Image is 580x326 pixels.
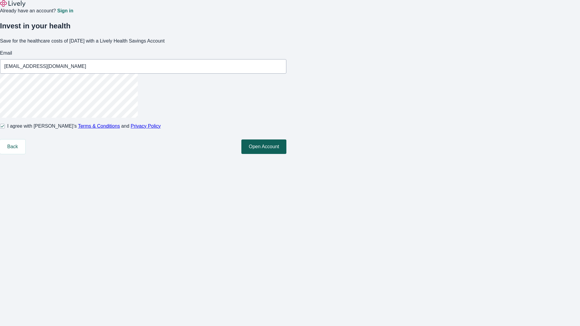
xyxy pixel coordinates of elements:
[78,123,120,129] a: Terms & Conditions
[57,8,73,13] a: Sign in
[7,123,161,130] span: I agree with [PERSON_NAME]’s and
[241,139,286,154] button: Open Account
[131,123,161,129] a: Privacy Policy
